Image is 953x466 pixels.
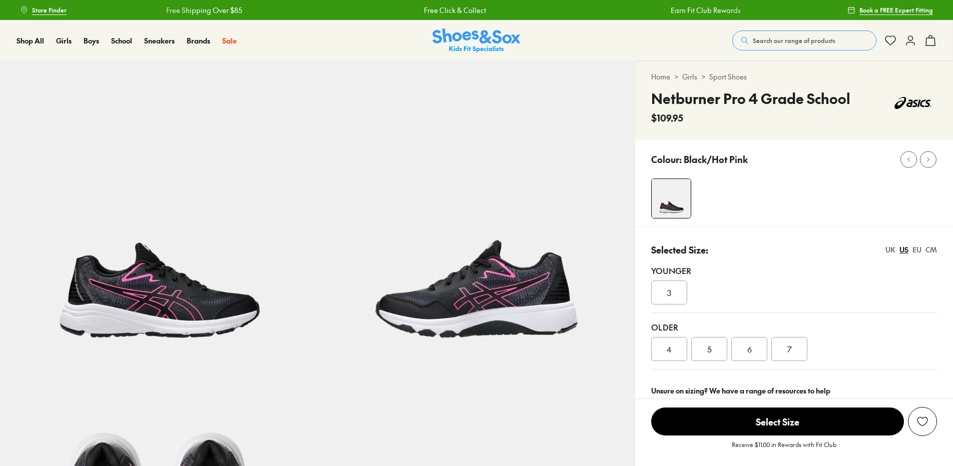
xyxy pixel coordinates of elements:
[165,5,241,15] a: Free Shipping Over $85
[651,407,904,435] span: Select Size
[847,1,933,19] a: Book a FREE Expert Fitting
[651,71,937,82] div: > >
[651,243,708,256] p: Selected Size:
[17,35,44,46] a: Shop All
[651,385,937,396] div: Unsure on sizing? We have a range of resources to help
[423,5,485,15] a: Free Click & Collect
[682,71,697,82] a: Girls
[753,36,835,45] span: Search our range of products
[318,61,636,378] img: 5-522390_1
[859,5,933,14] span: Book a FREE Expert Fitting
[912,244,921,255] div: EU
[222,35,237,46] a: Sale
[651,264,937,276] div: Younger
[709,71,747,82] a: Sport Shoes
[732,440,836,458] p: Receive $11.00 in Rewards with Fit Club
[885,244,895,255] div: UK
[747,343,752,355] span: 6
[684,152,748,166] p: Black/Hot Pink
[732,30,876,50] button: Search our range of products
[667,343,672,355] span: 4
[651,71,670,82] a: Home
[908,407,937,436] button: Add to Wishlist
[432,28,521,53] a: Shoes & Sox
[20,1,67,19] a: Store Finder
[111,35,132,46] a: School
[651,321,937,333] div: Older
[652,179,691,218] img: 4-522389_1
[889,88,937,118] img: Vendor logo
[787,343,792,355] span: 7
[56,35,72,46] a: Girls
[32,5,67,14] span: Store Finder
[651,88,850,109] h4: Netburner Pro 4 Grade School
[651,152,682,166] p: Colour:
[670,5,740,15] a: Earn Fit Club Rewards
[432,28,521,53] img: SNS_Logo_Responsive.svg
[899,244,908,255] div: US
[651,111,683,124] span: $109.95
[925,244,937,255] div: CM
[187,35,210,46] a: Brands
[667,286,671,298] span: 3
[651,407,904,436] button: Select Size
[144,35,175,46] a: Sneakers
[84,35,99,46] a: Boys
[707,343,712,355] span: 5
